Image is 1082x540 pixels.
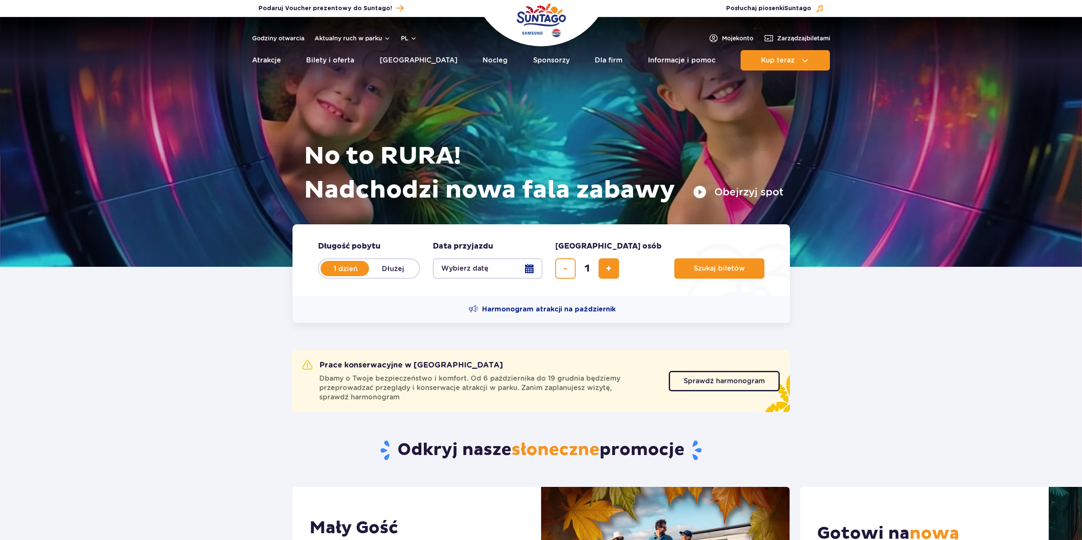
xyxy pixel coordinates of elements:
[555,258,576,279] button: usuń bilet
[380,50,457,71] a: [GEOGRAPHIC_DATA]
[684,378,765,385] span: Sprawdź harmonogram
[258,3,403,14] a: Podaruj Voucher prezentowy do Suntago!
[693,185,784,199] button: Obejrzyj spot
[784,6,811,11] span: Suntago
[482,305,616,314] span: Harmonogram atrakcji na październik
[555,241,662,252] span: [GEOGRAPHIC_DATA] osób
[708,33,753,43] a: Mojekonto
[648,50,716,71] a: Informacje i pomoc
[315,35,391,42] button: Aktualny ruch w parku
[433,258,542,279] button: Wybierz datę
[369,260,417,277] label: Dłużej
[304,139,784,207] h1: No to RURA! Nadchodzi nowa fala zabawy
[595,50,622,71] a: Dla firm
[511,439,599,461] span: słoneczne
[252,34,304,42] a: Godziny otwarcia
[433,241,493,252] span: Data przyjazdu
[469,304,616,314] a: Harmonogram atrakcji na październik
[293,224,790,296] form: Planowanie wizyty w Park of Poland
[533,50,570,71] a: Sponsorzy
[483,50,508,71] a: Nocleg
[764,33,830,43] a: Zarządzajbiletami
[599,258,619,279] button: dodaj bilet
[577,258,597,279] input: liczba biletów
[302,360,503,370] h2: Prace konserwacyjne w [GEOGRAPHIC_DATA]
[292,439,790,461] h2: Odkryj nasze promocje
[674,258,764,279] button: Szukaj biletów
[306,50,354,71] a: Bilety i oferta
[777,34,830,42] span: Zarządzaj biletami
[401,34,417,42] button: pl
[258,4,392,13] span: Podaruj Voucher prezentowy do Suntago!
[726,4,824,13] button: Posłuchaj piosenkiSuntago
[741,50,830,71] button: Kup teraz
[321,260,370,277] label: 1 dzień
[726,4,811,13] span: Posłuchaj piosenki
[694,265,745,272] span: Szukaj biletów
[722,34,753,42] span: Moje konto
[669,371,780,391] a: Sprawdź harmonogram
[252,50,281,71] a: Atrakcje
[761,57,795,64] span: Kup teraz
[319,374,659,402] span: Dbamy o Twoje bezpieczeństwo i komfort. Od 6 października do 19 grudnia będziemy przeprowadzać pr...
[318,241,381,252] span: Długość pobytu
